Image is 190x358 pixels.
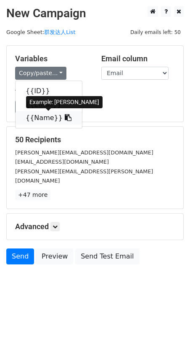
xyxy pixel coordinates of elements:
small: [EMAIL_ADDRESS][DOMAIN_NAME] [15,159,109,165]
span: Daily emails left: 50 [127,28,184,37]
a: Send Test Email [75,248,139,264]
h5: Email column [101,54,175,63]
h5: Variables [15,54,89,63]
h5: 50 Recipients [15,135,175,144]
a: +47 more [15,190,50,200]
a: {{ID}} [16,84,82,98]
a: {{Name}} [16,111,82,125]
small: [PERSON_NAME][EMAIL_ADDRESS][PERSON_NAME][DOMAIN_NAME] [15,168,153,184]
div: Example: [PERSON_NAME] [26,96,103,108]
iframe: Chat Widget [148,318,190,358]
h2: New Campaign [6,6,184,21]
small: Google Sheet: [6,29,75,35]
a: Copy/paste... [15,67,66,80]
h5: Advanced [15,222,175,231]
a: Preview [36,248,73,264]
a: Daily emails left: 50 [127,29,184,35]
small: [PERSON_NAME][EMAIL_ADDRESS][DOMAIN_NAME] [15,149,153,156]
a: Send [6,248,34,264]
a: {{Email}} [16,98,82,111]
a: 群发达人List [44,29,75,35]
